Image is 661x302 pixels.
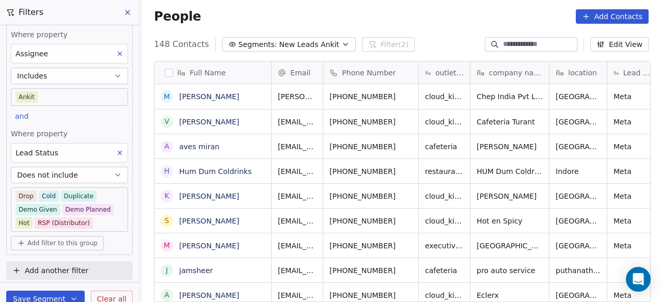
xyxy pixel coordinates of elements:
span: Meta [613,91,652,102]
span: 148 Contacts [154,38,209,51]
span: cloud_kitchen [425,216,464,226]
span: New Leads Ankit [279,39,339,50]
span: cloud_kitchen [425,191,464,201]
span: pro auto service [477,265,543,276]
span: [EMAIL_ADDRESS][DOMAIN_NAME] [278,290,317,300]
a: [PERSON_NAME] [179,192,239,200]
span: Meta [613,216,652,226]
span: Segments: [239,39,277,50]
span: cloud_kitchen [425,290,464,300]
div: S [165,215,169,226]
span: Full Name [190,68,226,78]
a: [PERSON_NAME] [179,242,239,250]
span: Meta [613,290,652,300]
span: [PHONE_NUMBER] [329,91,412,102]
span: outlet type [435,68,464,78]
span: restaurants [425,166,464,177]
div: K [165,190,169,201]
button: Filter(2) [362,37,415,52]
div: H [164,166,170,177]
span: HUM Dum Coldrinks [477,166,543,177]
span: [PHONE_NUMBER] [329,265,412,276]
a: aves miran [179,142,219,151]
span: cafeteria [425,265,464,276]
span: [EMAIL_ADDRESS][DOMAIN_NAME] [278,265,317,276]
span: Chep India Pvt Ltd [477,91,543,102]
div: Full Name [154,61,271,84]
span: Cafeteria Turant [477,117,543,127]
a: [PERSON_NAME] [179,118,239,126]
span: [PHONE_NUMBER] [329,241,412,251]
span: [GEOGRAPHIC_DATA] [556,290,601,300]
div: j [166,265,168,276]
div: Open Intercom Messenger [626,267,651,292]
span: Meta [613,241,652,251]
span: [PHONE_NUMBER] [329,141,412,152]
span: [GEOGRAPHIC_DATA] [556,216,601,226]
div: M [164,240,170,251]
span: Lead Source [623,68,653,78]
span: Phone Number [342,68,396,78]
div: a [165,141,170,152]
span: [PERSON_NAME][EMAIL_ADDRESS][DOMAIN_NAME] [278,91,317,102]
div: A [165,290,170,300]
span: [PERSON_NAME] [477,141,543,152]
div: V [165,116,170,127]
span: [GEOGRAPHIC_DATA] [556,241,601,251]
span: Meta [613,166,652,177]
a: Hum Dum Coldrinks [179,167,251,176]
span: [EMAIL_ADDRESS][DOMAIN_NAME] [278,166,317,177]
div: Email [272,61,323,84]
div: company name [470,61,549,84]
span: Eclerx [477,290,543,300]
button: Edit View [590,37,649,52]
span: [PHONE_NUMBER] [329,166,412,177]
span: [GEOGRAPHIC_DATA] [556,91,601,102]
span: [EMAIL_ADDRESS][DOMAIN_NAME] [278,117,317,127]
span: [GEOGRAPHIC_DATA] [477,241,543,251]
span: Indore [556,166,601,177]
span: [EMAIL_ADDRESS][DOMAIN_NAME] [278,141,317,152]
span: [PHONE_NUMBER] [329,191,412,201]
div: Lead Source [607,61,658,84]
span: Hot en Spicy [477,216,543,226]
span: cafeteria [425,141,464,152]
a: [PERSON_NAME] [179,217,239,225]
span: puthanathani [556,265,601,276]
span: [GEOGRAPHIC_DATA] [556,191,601,201]
span: [EMAIL_ADDRESS][DOMAIN_NAME] [278,241,317,251]
a: [PERSON_NAME] [179,92,239,101]
span: Meta [613,191,652,201]
span: [PHONE_NUMBER] [329,216,412,226]
span: Meta [613,117,652,127]
span: cloud_kitchen [425,91,464,102]
span: [EMAIL_ADDRESS][DOMAIN_NAME] [278,191,317,201]
span: [PHONE_NUMBER] [329,290,412,300]
span: location [568,68,597,78]
div: M [164,91,170,102]
div: Phone Number [323,61,418,84]
span: company name [489,68,543,78]
span: [PHONE_NUMBER] [329,117,412,127]
span: [PERSON_NAME] [477,191,543,201]
a: jamsheer [179,266,213,275]
button: Add Contacts [576,9,649,24]
span: executive_kitchens [425,241,464,251]
span: cloud_kitchen [425,117,464,127]
span: People [154,9,201,24]
div: outlet type [419,61,470,84]
span: [GEOGRAPHIC_DATA] [556,141,601,152]
div: location [549,61,607,84]
span: Meta [613,141,652,152]
a: [PERSON_NAME] [179,291,239,299]
span: [EMAIL_ADDRESS][DOMAIN_NAME] [278,216,317,226]
span: Email [290,68,310,78]
span: [GEOGRAPHIC_DATA] [556,117,601,127]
